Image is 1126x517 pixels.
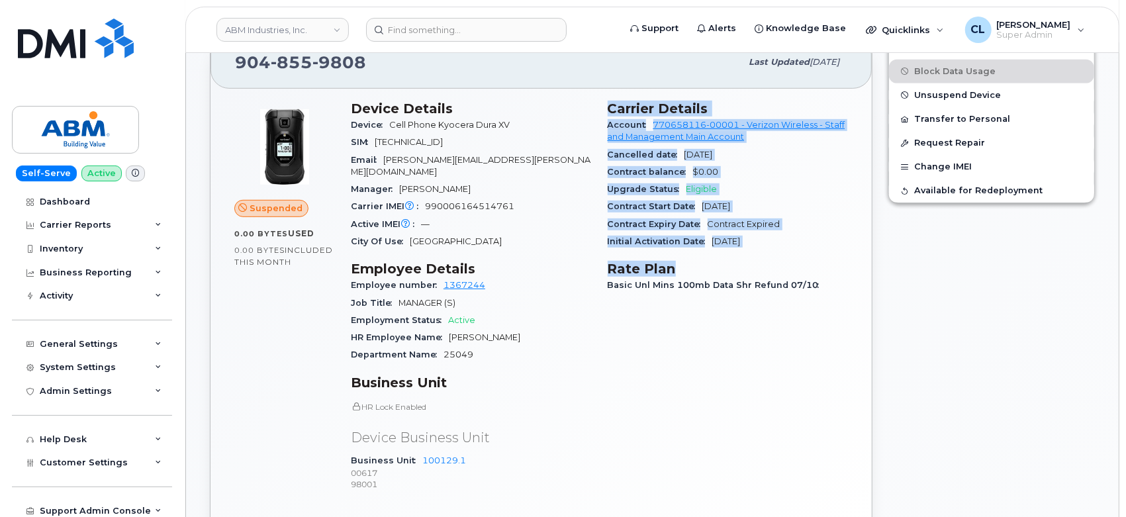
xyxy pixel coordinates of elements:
[971,22,986,38] span: CL
[608,280,826,290] span: Basic Unl Mins 100mb Data Shr Refund 07/10
[914,90,1001,100] span: Unsuspend Device
[745,15,855,42] a: Knowledge Base
[608,184,686,194] span: Upgrade Status
[351,479,592,490] p: 98001
[749,57,810,67] span: Last updated
[608,261,849,277] h3: Rate Plan
[351,120,389,130] span: Device
[608,101,849,117] h3: Carrier Details
[857,17,953,43] div: Quicklinks
[351,298,399,308] span: Job Title
[889,131,1094,155] button: Request Repair
[608,150,684,160] span: Cancelled date
[351,261,592,277] h3: Employee Details
[421,219,430,229] span: —
[686,184,718,194] span: Eligible
[216,18,349,42] a: ABM Industries, Inc.
[351,350,444,359] span: Department Name
[997,19,1071,30] span: [PERSON_NAME]
[889,83,1094,107] button: Unsuspend Device
[448,315,475,325] span: Active
[693,167,719,177] span: $0.00
[235,52,366,72] span: 904
[399,298,455,308] span: MANAGER (S)
[351,428,592,447] p: Device Business Unit
[621,15,688,42] a: Support
[410,236,502,246] span: [GEOGRAPHIC_DATA]
[708,219,780,229] span: Contract Expired
[712,236,741,246] span: [DATE]
[997,30,1071,40] span: Super Admin
[810,57,839,67] span: [DATE]
[608,120,653,130] span: Account
[889,155,1094,179] button: Change IMEI
[351,101,592,117] h3: Device Details
[288,228,314,238] span: used
[245,107,324,187] img: image20231002-3703462-1jxprgc.jpeg
[351,201,425,211] span: Carrier IMEI
[351,184,399,194] span: Manager
[422,455,466,465] a: 100129.1
[389,120,510,130] span: Cell Phone Kyocera Dura XV
[889,60,1094,83] button: Block Data Usage
[351,467,592,479] p: 00617
[425,201,514,211] span: 990006164514761
[608,236,712,246] span: Initial Activation Date
[956,17,1094,43] div: Carl Larrison
[351,401,592,412] p: HR Lock Enabled
[271,52,312,72] span: 855
[234,246,285,255] span: 0.00 Bytes
[684,150,713,160] span: [DATE]
[351,315,448,325] span: Employment Status
[351,332,449,342] span: HR Employee Name
[889,107,1094,131] button: Transfer to Personal
[312,52,366,72] span: 9808
[250,202,303,214] span: Suspended
[399,184,471,194] span: [PERSON_NAME]
[351,455,422,465] span: Business Unit
[351,155,590,177] span: [PERSON_NAME][EMAIL_ADDRESS][PERSON_NAME][DOMAIN_NAME]
[688,15,745,42] a: Alerts
[641,22,679,35] span: Support
[766,22,846,35] span: Knowledge Base
[449,332,520,342] span: [PERSON_NAME]
[351,280,444,290] span: Employee number
[882,24,930,35] span: Quicklinks
[708,22,736,35] span: Alerts
[375,137,443,147] span: [TECHNICAL_ID]
[366,18,567,42] input: Find something...
[444,350,473,359] span: 25049
[234,229,288,238] span: 0.00 Bytes
[702,201,731,211] span: [DATE]
[608,167,693,177] span: Contract balance
[914,186,1043,196] span: Available for Redeployment
[444,280,485,290] a: 1367244
[608,201,702,211] span: Contract Start Date
[351,137,375,147] span: SIM
[608,219,708,229] span: Contract Expiry Date
[608,120,845,142] a: 770658116-00001 - Verizon Wireless - Staff and Management Main Account
[351,236,410,246] span: City Of Use
[351,219,421,229] span: Active IMEI
[351,375,592,391] h3: Business Unit
[889,179,1094,203] button: Available for Redeployment
[351,155,383,165] span: Email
